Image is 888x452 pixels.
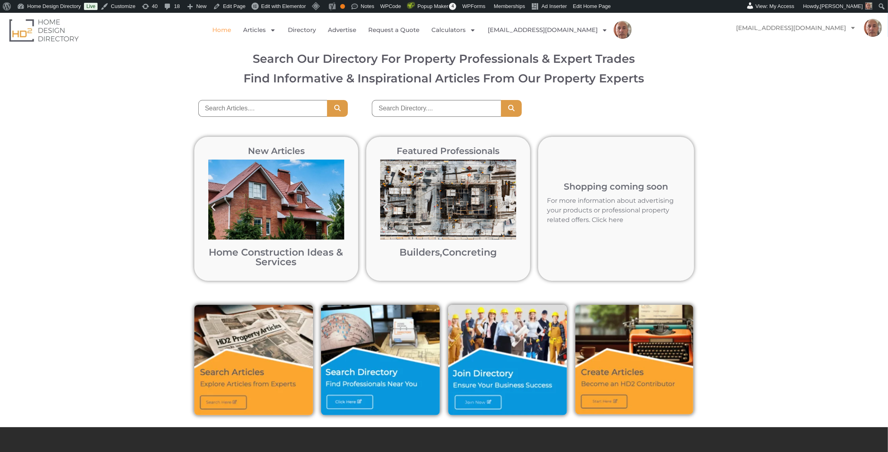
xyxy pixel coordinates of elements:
span: 4 [449,3,456,10]
div: 1 / 12 [376,156,520,271]
div: Next slide [330,198,348,216]
div: Next slide [502,198,520,216]
a: Directory [288,21,316,39]
div: Previous slide [376,198,394,216]
div: Previous slide [204,198,222,216]
nav: Menu [728,19,882,37]
button: Search [327,100,348,117]
a: [EMAIL_ADDRESS][DOMAIN_NAME] [488,21,608,39]
span: [PERSON_NAME] [820,3,863,9]
button: Search [501,100,522,117]
nav: Menu [180,21,664,39]
a: Calculators [431,21,476,39]
h3: Find Informative & Inspirational Articles From Our Property Experts [17,72,871,84]
h2: Search Our Directory For Property Professionals & Expert Trades [17,53,871,64]
img: Mark Czernkowski [614,21,632,39]
img: Mark Czernkowski [864,19,882,37]
div: 1 / 12 [204,156,348,271]
a: Concreting [442,246,497,258]
a: Builders [399,246,440,258]
h2: , [380,248,516,257]
input: Search Directory.... [372,100,501,117]
a: Home Construction Ideas & Services [209,246,343,268]
a: [EMAIL_ADDRESS][DOMAIN_NAME] [728,19,864,37]
a: Advertise [328,21,356,39]
div: OK [340,4,345,9]
h2: Featured Professionals [376,147,520,156]
h2: New Articles [204,147,348,156]
span: Edit with Elementor [261,3,306,9]
a: Home [212,21,231,39]
a: Articles [243,21,276,39]
a: Live [84,3,98,10]
input: Search Articles.... [198,100,327,117]
a: Request a Quote [368,21,419,39]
